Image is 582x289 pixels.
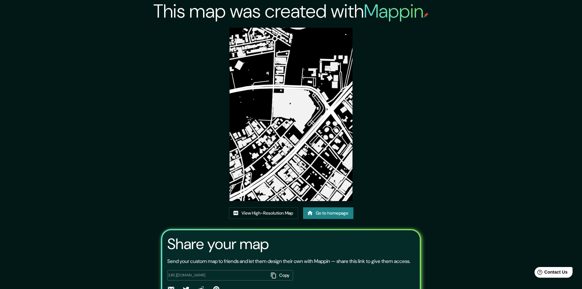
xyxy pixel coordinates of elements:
[167,235,269,253] h3: Share your map
[303,207,353,219] a: Go to homepage
[526,264,575,282] iframe: Help widget launcher
[230,28,352,201] img: created-map
[229,207,298,219] a: View High-Resolution Map
[167,258,410,265] p: Send your custom map to friends and let them design their own with Mappin — share this link to gi...
[269,270,293,281] button: Copy
[424,13,429,18] img: mappin-pin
